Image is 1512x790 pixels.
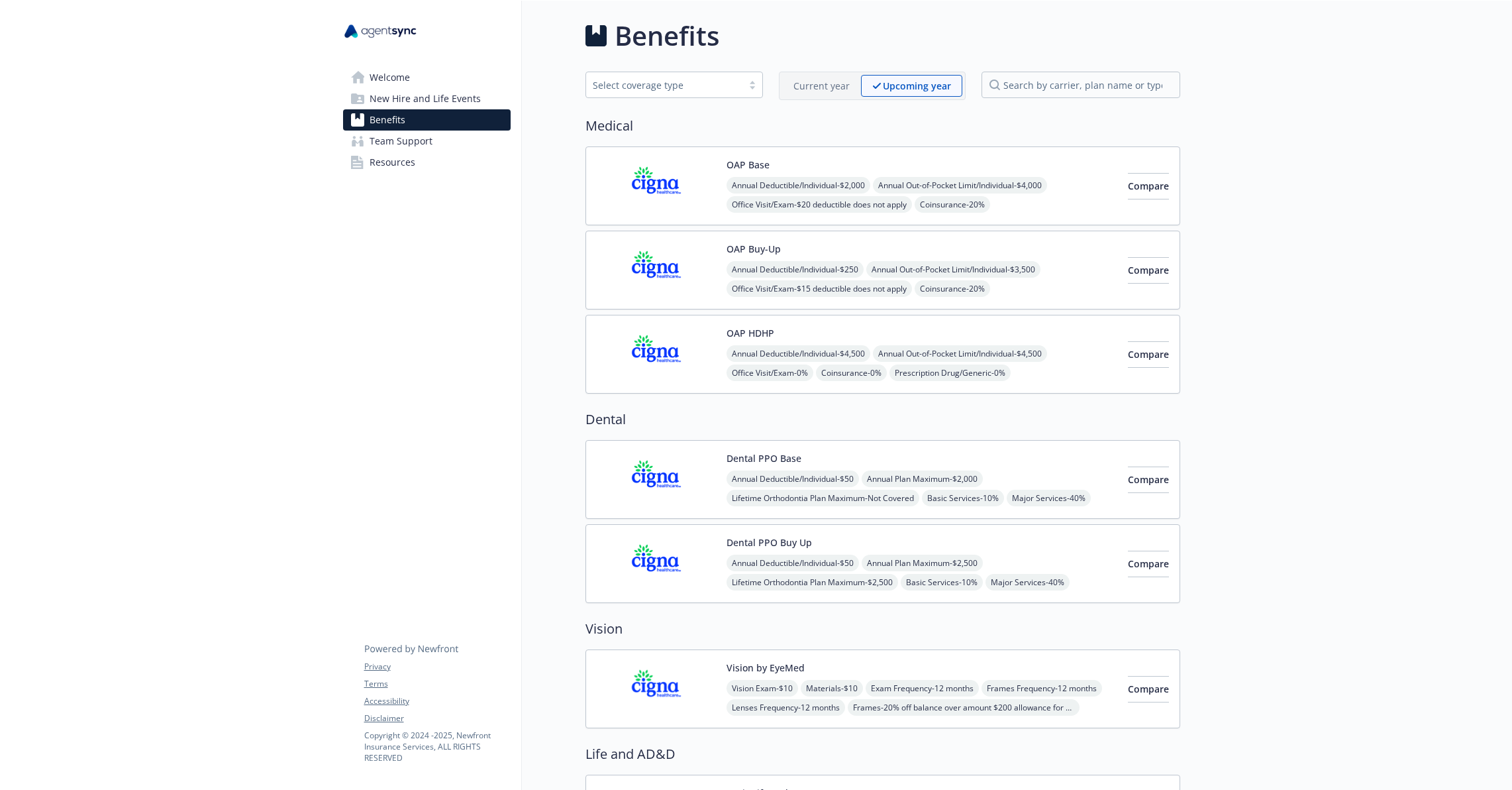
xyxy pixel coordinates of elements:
[862,471,983,487] span: Annual Plan Maximum - $2,000
[364,678,510,690] a: Terms
[593,78,736,92] div: Select coverage type
[597,326,716,382] img: CIGNA carrier logo
[343,152,511,173] a: Resources
[1128,551,1169,577] button: Compare
[370,88,481,109] span: New Hire and Life Events
[1128,348,1169,361] span: Compare
[883,79,951,93] p: Upcoming year
[370,109,405,131] span: Benefits
[727,345,870,362] span: Annual Deductible/Individual - $4,500
[343,131,511,152] a: Team Support
[801,680,863,697] span: Materials - $10
[727,699,845,716] span: Lenses Frequency - 12 months
[727,326,774,340] button: OAP HDHP
[364,712,510,724] a: Disclaimer
[1128,557,1169,570] span: Compare
[727,280,912,297] span: Office Visit/Exam - $15 deductible does not apply
[1128,264,1169,276] span: Compare
[364,661,510,673] a: Privacy
[1128,341,1169,368] button: Compare
[866,680,979,697] span: Exam Frequency - 12 months
[873,177,1047,194] span: Annual Out-of-Pocket Limit/Individual - $4,000
[1128,676,1169,703] button: Compare
[370,152,415,173] span: Resources
[727,490,919,506] span: Lifetime Orthodontia Plan Maximum - Not Covered
[727,451,801,465] button: Dental PPO Base
[982,72,1180,98] input: search by carrier, plan name or type
[889,365,1011,381] span: Prescription Drug/Generic - 0%
[901,574,983,591] span: Basic Services - 10%
[873,345,1047,362] span: Annual Out-of-Pocket Limit/Individual - $4,500
[1128,173,1169,199] button: Compare
[370,131,432,152] span: Team Support
[982,680,1102,697] span: Frames Frequency - 12 months
[597,451,716,508] img: CIGNA carrier logo
[727,661,805,675] button: Vision by EyeMed
[370,67,410,88] span: Welcome
[1128,473,1169,486] span: Compare
[1007,490,1091,506] span: Major Services - 40%
[727,365,813,381] span: Office Visit/Exam - 0%
[915,196,990,213] span: Coinsurance - 20%
[727,261,864,278] span: Annual Deductible/Individual - $250
[985,574,1070,591] span: Major Services - 40%
[727,471,859,487] span: Annual Deductible/Individual - $50
[585,619,1180,639] h2: Vision
[922,490,1004,506] span: Basic Services - 10%
[727,196,912,213] span: Office Visit/Exam - $20 deductible does not apply
[816,365,887,381] span: Coinsurance - 0%
[1128,257,1169,284] button: Compare
[343,109,511,131] a: Benefits
[727,574,898,591] span: Lifetime Orthodontia Plan Maximum - $2,500
[585,744,1180,764] h2: Life and AD&D
[727,536,812,549] button: Dental PPO Buy Up
[727,555,859,571] span: Annual Deductible/Individual - $50
[597,661,716,717] img: CIGNA carrier logo
[597,242,716,298] img: CIGNA carrier logo
[343,88,511,109] a: New Hire and Life Events
[1128,467,1169,493] button: Compare
[866,261,1040,278] span: Annual Out-of-Pocket Limit/Individual - $3,500
[1128,180,1169,192] span: Compare
[727,242,781,256] button: OAP Buy-Up
[585,410,1180,429] h2: Dental
[727,680,798,697] span: Vision Exam - $10
[364,730,510,763] p: Copyright © 2024 - 2025 , Newfront Insurance Services, ALL RIGHTS RESERVED
[915,280,990,297] span: Coinsurance - 20%
[585,116,1180,136] h2: Medical
[727,177,870,194] span: Annual Deductible/Individual - $2,000
[343,67,511,88] a: Welcome
[364,695,510,707] a: Accessibility
[615,16,719,56] h1: Benefits
[597,158,716,214] img: CIGNA carrier logo
[727,158,770,172] button: OAP Base
[1128,683,1169,695] span: Compare
[793,79,850,93] p: Current year
[848,699,1080,716] span: Frames - 20% off balance over amount $200 allowance for retail; balance over $140 allowance for C...
[597,536,716,592] img: CIGNA carrier logo
[862,555,983,571] span: Annual Plan Maximum - $2,500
